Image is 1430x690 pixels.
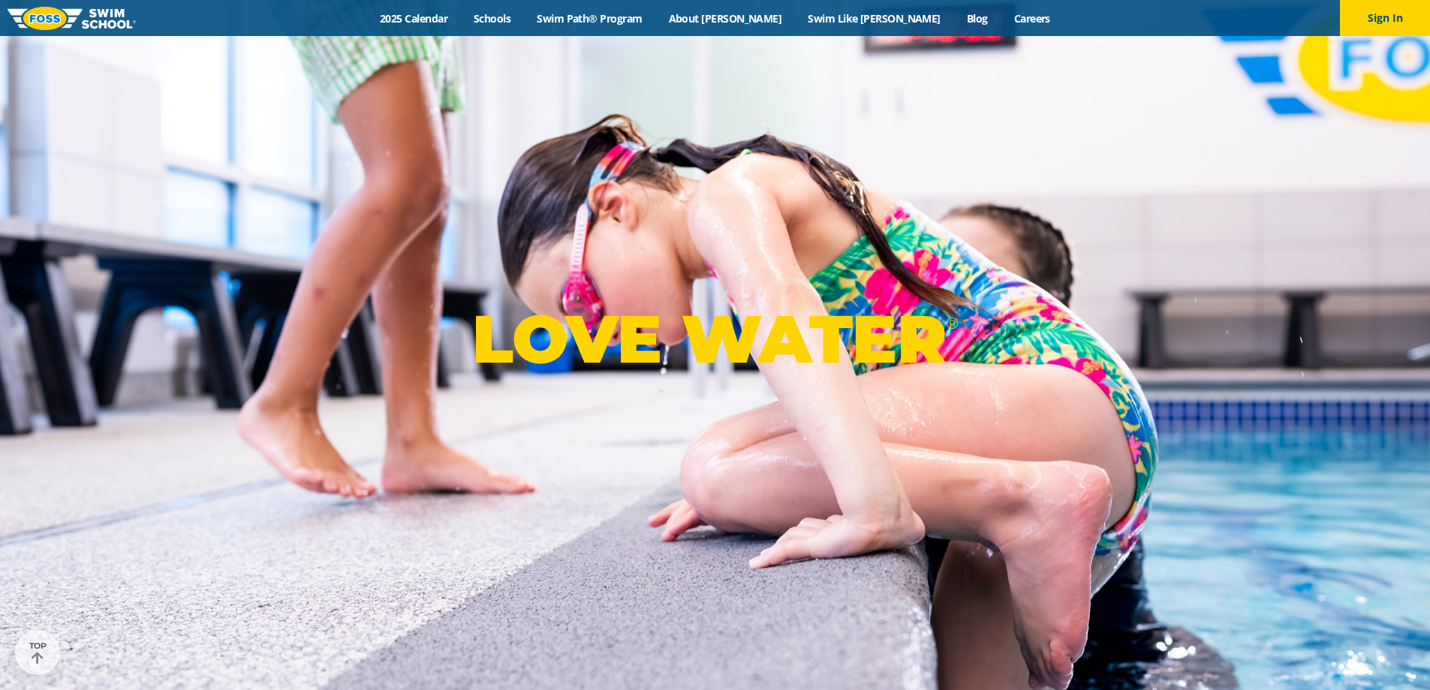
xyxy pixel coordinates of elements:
a: About [PERSON_NAME] [655,11,795,26]
a: Schools [461,11,524,26]
div: TOP [29,641,47,664]
a: Blog [953,11,1001,26]
a: Swim Path® Program [524,11,655,26]
a: Swim Like [PERSON_NAME] [795,11,954,26]
a: Careers [1001,11,1063,26]
sup: ® [946,314,958,333]
a: 2025 Calendar [367,11,461,26]
p: LOVE WATER [472,299,958,379]
img: FOSS Swim School Logo [8,7,136,30]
